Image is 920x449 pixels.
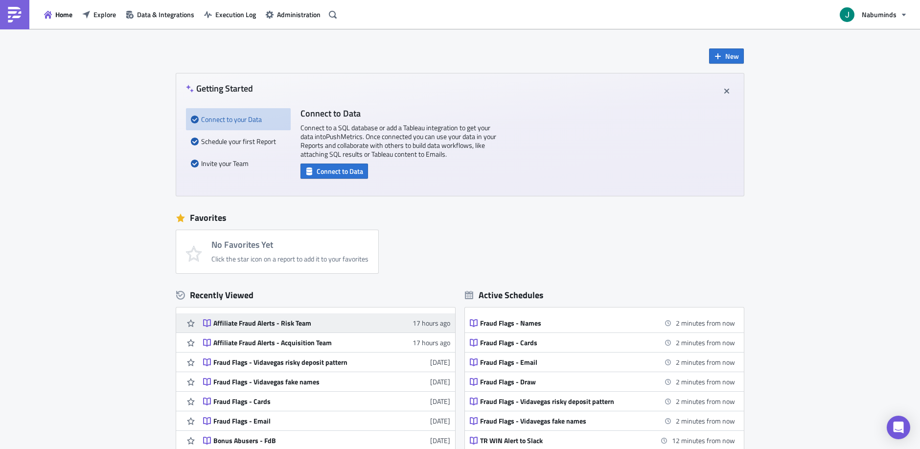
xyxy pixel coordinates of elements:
[215,9,256,20] span: Execution Log
[430,396,450,406] time: 2025-08-15T12:27:43Z
[470,313,735,332] a: Fraud Flags - Names2 minutes from now
[480,358,651,367] div: Fraud Flags - Email
[213,319,385,328] div: Affiliate Fraud Alerts - Risk Team
[213,378,385,386] div: Fraud Flags - Vidavegas fake names
[203,313,450,332] a: Affiliate Fraud Alerts - Risk Team17 hours ago
[203,392,450,411] a: Fraud Flags - Cards[DATE]
[676,337,735,348] time: 2025-09-05 09:30
[676,396,735,406] time: 2025-09-05 09:30
[300,108,496,118] h4: Connect to Data
[213,436,385,445] div: Bonus Abusers - FdB
[480,436,651,445] div: TR WIN Alert to Slack
[300,164,368,179] button: Connect to Data
[725,51,739,61] span: New
[277,9,321,20] span: Administration
[77,7,121,22] button: Explore
[413,337,450,348] time: 2025-09-04T13:24:41Z
[211,255,368,263] div: Click the star icon on a report to add it to your favorites
[199,7,261,22] button: Execution Log
[213,397,385,406] div: Fraud Flags - Cards
[203,372,450,391] a: Fraud Flags - Vidavegas fake names[DATE]
[465,289,544,301] div: Active Schedules
[39,7,77,22] button: Home
[676,318,735,328] time: 2025-09-05 09:30
[480,378,651,386] div: Fraud Flags - Draw
[300,165,368,175] a: Connect to Data
[186,83,253,94] h4: Getting Started
[709,48,744,64] button: New
[93,9,116,20] span: Explore
[213,358,385,367] div: Fraud Flags - Vidavegas risky deposit pattern
[300,123,496,159] p: Connect to a SQL database or add a Tableau integration to get your data into PushMetrics . Once c...
[203,333,450,352] a: Affiliate Fraud Alerts - Acquisition Team17 hours ago
[191,130,286,152] div: Schedule your first Report
[413,318,450,328] time: 2025-09-04T13:35:18Z
[317,166,363,176] span: Connect to Data
[430,435,450,446] time: 2025-08-06T12:54:42Z
[261,7,325,22] button: Administration
[676,357,735,367] time: 2025-09-05 09:30
[203,411,450,430] a: Fraud Flags - Email[DATE]
[203,353,450,372] a: Fraud Flags - Vidavegas risky deposit pattern[DATE]
[176,211,744,225] div: Favorites
[887,416,910,439] div: Open Intercom Messenger
[211,240,368,250] h4: No Favorites Yet
[121,7,199,22] button: Data & Integrations
[430,357,450,367] time: 2025-09-03T11:24:09Z
[213,417,385,425] div: Fraud Flags - Email
[176,288,455,303] div: Recently Viewed
[470,411,735,430] a: Fraud Flags - Vidavegas fake names2 minutes from now
[55,9,72,20] span: Home
[191,108,286,130] div: Connect to your Data
[470,353,735,372] a: Fraud Flags - Email2 minutes from now
[470,333,735,352] a: Fraud Flags - Cards2 minutes from now
[862,9,897,20] span: Nabuminds
[839,6,855,23] img: Avatar
[480,397,651,406] div: Fraud Flags - Vidavegas risky deposit pattern
[191,152,286,174] div: Invite your Team
[430,377,450,387] time: 2025-09-03T11:23:25Z
[672,435,735,446] time: 2025-09-05 09:40
[480,338,651,347] div: Fraud Flags - Cards
[834,4,913,25] button: Nabuminds
[470,372,735,391] a: Fraud Flags - Draw2 minutes from now
[470,392,735,411] a: Fraud Flags - Vidavegas risky deposit pattern2 minutes from now
[213,338,385,347] div: Affiliate Fraud Alerts - Acquisition Team
[137,9,194,20] span: Data & Integrations
[430,416,450,426] time: 2025-08-06T13:06:42Z
[676,416,735,426] time: 2025-09-05 09:30
[7,7,23,23] img: PushMetrics
[480,417,651,425] div: Fraud Flags - Vidavegas fake names
[480,319,651,328] div: Fraud Flags - Names
[676,377,735,387] time: 2025-09-05 09:30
